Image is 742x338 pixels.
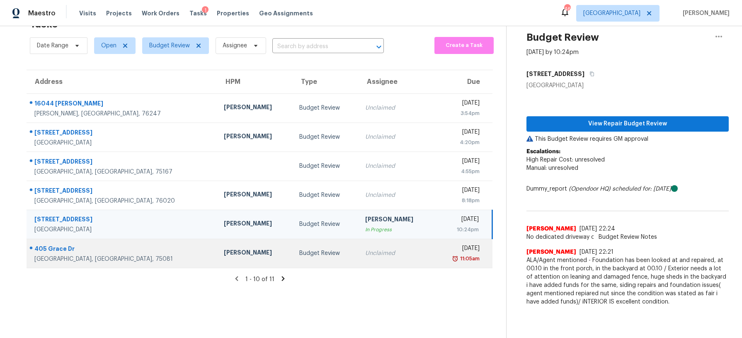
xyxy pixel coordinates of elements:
[441,128,479,138] div: [DATE]
[526,248,576,256] span: [PERSON_NAME]
[452,255,458,263] img: Overdue Alarm Icon
[224,132,286,142] div: [PERSON_NAME]
[189,10,207,16] span: Tasks
[224,219,286,230] div: [PERSON_NAME]
[441,186,479,196] div: [DATE]
[34,168,211,176] div: [GEOGRAPHIC_DATA], [GEOGRAPHIC_DATA], 75167
[441,196,479,205] div: 8:18pm
[224,103,286,113] div: [PERSON_NAME]
[142,9,179,17] span: Work Orders
[441,99,479,109] div: [DATE]
[441,225,479,234] div: 10:24pm
[564,5,570,13] div: 46
[526,185,729,193] div: Dummy_report
[359,70,434,93] th: Assignee
[526,48,579,56] div: [DATE] by 10:24pm
[293,70,359,93] th: Type
[272,40,361,53] input: Search by address
[149,42,190,50] span: Budget Review
[34,197,211,205] div: [GEOGRAPHIC_DATA], [GEOGRAPHIC_DATA], 76020
[259,9,313,17] span: Geo Assignments
[224,248,286,259] div: [PERSON_NAME]
[223,42,247,50] span: Assignee
[365,133,427,141] div: Unclaimed
[34,128,211,139] div: [STREET_ADDRESS]
[458,255,480,263] div: 11:05am
[106,9,132,17] span: Projects
[583,9,640,17] span: [GEOGRAPHIC_DATA]
[439,41,490,50] span: Create a Task
[526,149,560,154] b: Escalations:
[245,277,274,282] span: 1 - 10 of 11
[526,116,729,132] button: View Repair Budget Review
[441,138,479,147] div: 4:20pm
[441,109,479,118] div: 3:54pm
[365,104,427,112] div: Unclaimed
[526,135,729,143] p: This Budget Review requires GM approval
[434,37,494,54] button: Create a Task
[533,119,722,129] span: View Repair Budget Review
[365,249,427,257] div: Unclaimed
[526,81,729,90] div: [GEOGRAPHIC_DATA]
[434,70,492,93] th: Due
[299,104,352,112] div: Budget Review
[526,70,584,78] h5: [STREET_ADDRESS]
[202,6,209,15] div: 1
[526,233,729,241] span: No dedicated driveway or garage
[299,133,352,141] div: Budget Review
[299,249,352,257] div: Budget Review
[526,256,729,306] span: ALA/Agent mentioned - Foundation has been looked at and repaired, at 00.10 in the front porch, in...
[34,110,211,118] div: [PERSON_NAME], [GEOGRAPHIC_DATA], 76247
[569,186,611,192] i: (Opendoor HQ)
[34,186,211,197] div: [STREET_ADDRESS]
[441,215,479,225] div: [DATE]
[299,220,352,228] div: Budget Review
[365,225,427,234] div: In Progress
[34,139,211,147] div: [GEOGRAPHIC_DATA]
[217,9,249,17] span: Properties
[34,225,211,234] div: [GEOGRAPHIC_DATA]
[526,225,576,233] span: [PERSON_NAME]
[580,249,613,255] span: [DATE] 22:21
[30,20,58,28] h2: Tasks
[441,157,479,167] div: [DATE]
[526,157,605,163] span: High Repair Cost: unresolved
[79,9,96,17] span: Visits
[365,191,427,199] div: Unclaimed
[34,245,211,255] div: 405 Grace Dr
[612,186,671,192] i: scheduled for: [DATE]
[526,165,578,171] span: Manual: unresolved
[365,162,427,170] div: Unclaimed
[299,162,352,170] div: Budget Review
[27,70,217,93] th: Address
[34,255,211,263] div: [GEOGRAPHIC_DATA], [GEOGRAPHIC_DATA], 75081
[37,42,68,50] span: Date Range
[28,9,56,17] span: Maestro
[373,41,385,53] button: Open
[441,244,479,255] div: [DATE]
[299,191,352,199] div: Budget Review
[584,66,596,81] button: Copy Address
[34,99,211,110] div: 16044 [PERSON_NAME]
[580,226,615,232] span: [DATE] 22:24
[101,42,116,50] span: Open
[224,190,286,201] div: [PERSON_NAME]
[679,9,730,17] span: [PERSON_NAME]
[526,33,599,42] h2: Budget Review
[441,167,479,176] div: 4:55pm
[34,215,211,225] div: [STREET_ADDRESS]
[365,215,427,225] div: [PERSON_NAME]
[34,157,211,168] div: [STREET_ADDRESS]
[217,70,293,93] th: HPM
[594,233,662,241] span: Budget Review Notes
